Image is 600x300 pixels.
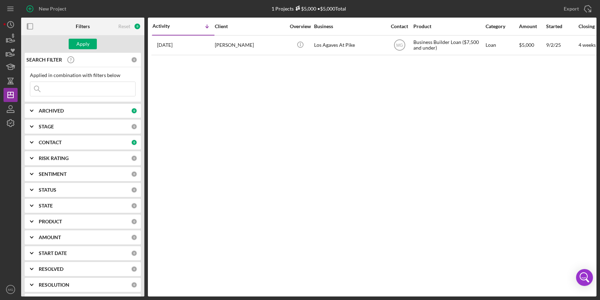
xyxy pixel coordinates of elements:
div: Business Builder Loan ($7,500 and under) [413,36,484,55]
div: Reset [118,24,130,29]
div: 0 [131,187,137,193]
b: STATUS [39,187,56,193]
div: 0 [131,266,137,272]
text: MG [8,288,13,292]
b: START DATE [39,250,67,256]
b: RESOLVED [39,266,63,272]
div: $5,000 [294,6,316,12]
div: 0 [131,234,137,241]
div: Started [546,24,578,29]
div: 0 [131,282,137,288]
button: MG [4,282,18,296]
b: RISK RATING [39,155,69,161]
b: PRODUCT [39,219,62,224]
div: Activity [152,23,183,29]
div: Client [215,24,285,29]
div: 0 [131,171,137,177]
button: Apply [69,39,97,49]
div: Export [564,2,579,16]
div: 0 [131,123,137,130]
div: Amount [519,24,545,29]
div: New Project [39,2,66,16]
time: 4 weeks [579,42,596,48]
button: Export [557,2,596,16]
time: 2025-09-02 17:29 [157,42,173,48]
b: AMOUNT [39,235,61,240]
div: 0 [131,139,137,146]
b: Filters [76,24,90,29]
div: 0 [131,203,137,209]
div: Loan [486,36,518,55]
b: ARCHIVED [39,108,64,114]
div: Applied in combination with filters below [30,72,136,78]
b: SEARCH FILTER [26,57,62,63]
span: $5,000 [519,42,534,48]
b: SENTIMENT [39,171,67,177]
b: CONTACT [39,140,62,145]
div: 0 [131,250,137,256]
div: 0 [131,108,137,114]
div: Category [486,24,518,29]
div: 0 [131,155,137,161]
div: 0 [131,218,137,225]
div: Los Agaves At Pike [314,36,385,55]
div: [PERSON_NAME] [215,36,285,55]
div: Apply [76,39,89,49]
div: Product [413,24,484,29]
div: 9/2/25 [546,36,578,55]
div: Open Intercom Messenger [576,269,593,286]
b: STATE [39,203,53,209]
button: New Project [21,2,73,16]
div: Overview [287,24,313,29]
text: MG [396,43,403,48]
div: Contact [386,24,413,29]
div: 0 [134,23,141,30]
div: 0 [131,57,137,63]
div: Business [314,24,385,29]
b: STAGE [39,124,54,129]
div: 1 Projects • $5,000 Total [271,6,346,12]
b: RESOLUTION [39,282,69,288]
